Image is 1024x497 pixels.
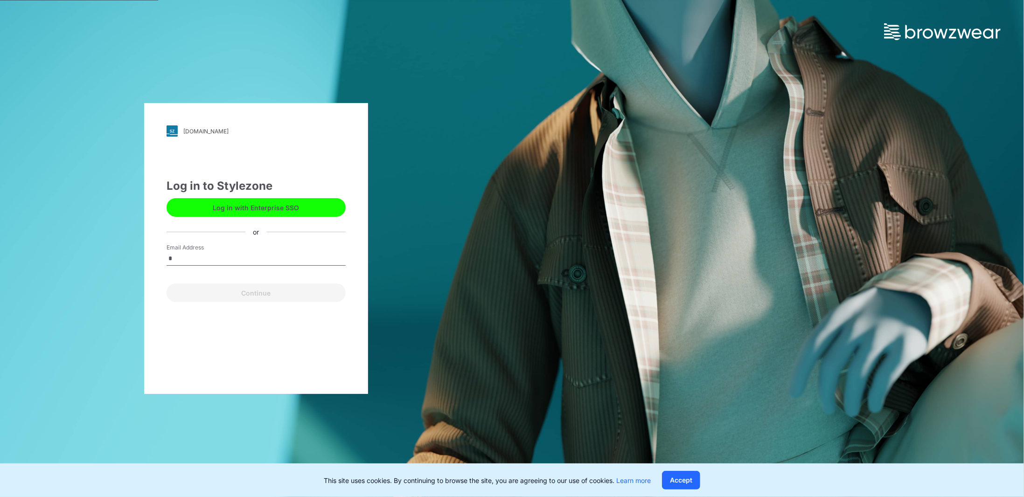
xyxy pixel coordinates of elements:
[616,476,651,484] a: Learn more
[167,125,346,137] a: [DOMAIN_NAME]
[167,198,346,217] button: Log in with Enterprise SSO
[183,128,229,135] div: [DOMAIN_NAME]
[662,471,700,490] button: Accept
[167,125,178,137] img: svg+xml;base64,PHN2ZyB3aWR0aD0iMjgiIGhlaWdodD0iMjgiIHZpZXdCb3g9IjAgMCAyOCAyOCIgZmlsbD0ibm9uZSIgeG...
[167,178,346,194] div: Log in to Stylezone
[245,227,266,237] div: or
[324,476,651,485] p: This site uses cookies. By continuing to browse the site, you are agreeing to our use of cookies.
[884,23,1001,40] img: browzwear-logo.73288ffb.svg
[167,243,232,252] label: Email Address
